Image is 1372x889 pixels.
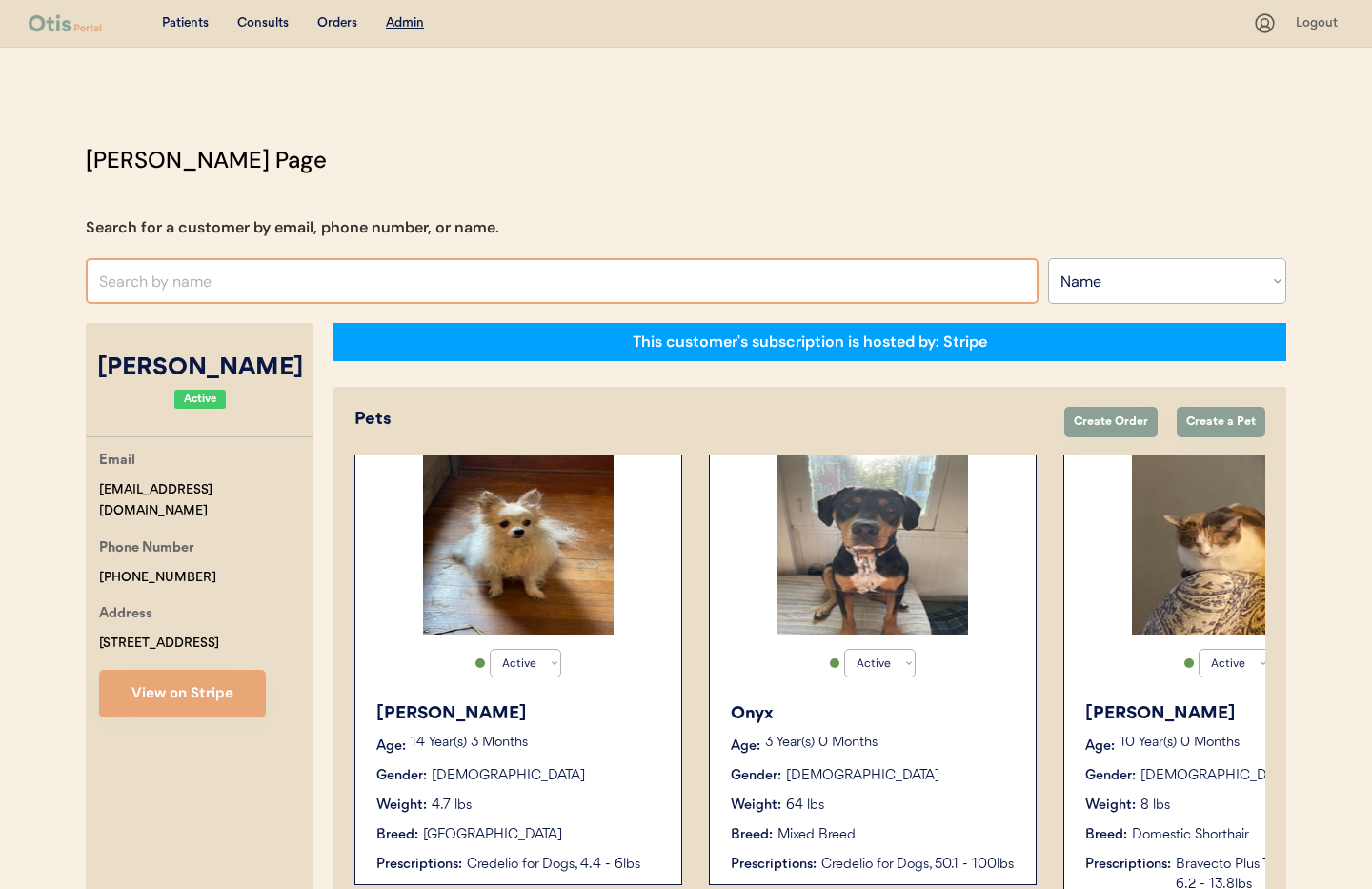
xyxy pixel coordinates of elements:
[1132,825,1249,845] div: Domestic Shorthair
[423,455,614,635] img: IMG_6291.jpeg
[731,855,817,875] div: Prescriptions:
[162,14,209,33] div: Patients
[731,825,773,845] div: Breed:
[1085,855,1171,875] div: Prescriptions:
[376,766,427,786] div: Gender:
[317,14,357,33] div: Orders
[86,216,499,239] div: Search for a customer by email, phone number, or name.
[1140,766,1294,786] div: [DEMOGRAPHIC_DATA]
[86,351,313,387] div: [PERSON_NAME]
[786,766,939,786] div: [DEMOGRAPHIC_DATA]
[777,455,968,635] img: IMG_7497.jpeg
[1132,455,1322,635] img: IMG_3596.jpeg
[411,737,662,750] p: 14 Year(s) 3 Months
[731,766,781,786] div: Gender:
[821,855,1017,875] div: Credelio for Dogs, 50.1 - 100lbs
[376,855,462,875] div: Prescriptions:
[786,796,824,816] div: 64 lbs
[1085,701,1371,727] div: [PERSON_NAME]
[1296,14,1343,33] div: Logout
[423,825,562,845] div: [GEOGRAPHIC_DATA]
[1120,737,1371,750] p: 10 Year(s) 0 Months
[467,855,662,875] div: Credelio for Dogs, 4.4 - 6lbs
[731,737,760,757] div: Age:
[633,332,987,353] div: This customer's subscription is hosted by: Stripe
[777,825,856,845] div: Mixed Breed
[86,258,1039,304] input: Search by name
[354,407,1045,433] div: Pets
[432,796,472,816] div: 4.7 lbs
[99,633,219,655] div: [STREET_ADDRESS]
[376,796,427,816] div: Weight:
[1085,825,1127,845] div: Breed:
[765,737,1017,750] p: 3 Year(s) 0 Months
[1085,796,1136,816] div: Weight:
[99,603,152,627] div: Address
[731,796,781,816] div: Weight:
[1085,737,1115,757] div: Age:
[1064,407,1158,437] button: Create Order
[1140,796,1170,816] div: 8 lbs
[99,670,266,717] button: View on Stripe
[86,143,327,177] div: [PERSON_NAME] Page
[99,567,216,589] div: [PHONE_NUMBER]
[376,701,662,727] div: [PERSON_NAME]
[376,737,406,757] div: Age:
[432,766,585,786] div: [DEMOGRAPHIC_DATA]
[99,479,313,523] div: [EMAIL_ADDRESS][DOMAIN_NAME]
[1085,766,1136,786] div: Gender:
[731,701,1017,727] div: Onyx
[237,14,289,33] div: Consults
[376,825,418,845] div: Breed:
[386,16,424,30] u: Admin
[99,537,194,561] div: Phone Number
[99,450,135,474] div: Email
[1177,407,1265,437] button: Create a Pet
